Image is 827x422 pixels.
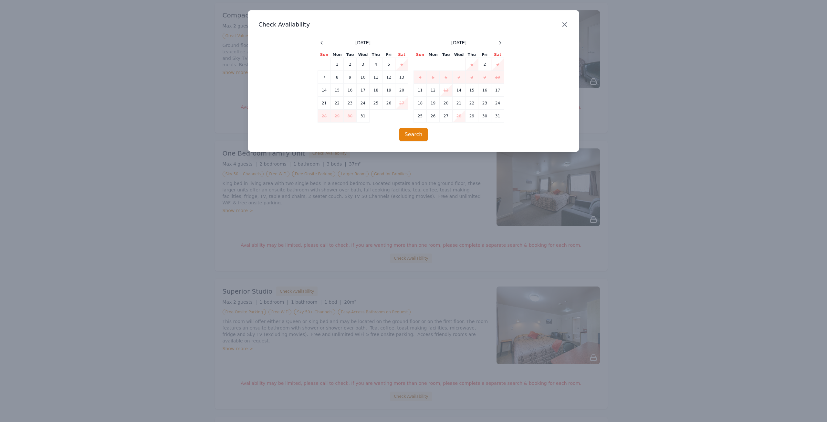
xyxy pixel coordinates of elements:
[427,97,440,110] td: 19
[427,110,440,123] td: 26
[355,39,371,46] span: [DATE]
[466,84,478,97] td: 15
[440,110,453,123] td: 27
[453,71,466,84] td: 7
[414,97,427,110] td: 18
[331,97,344,110] td: 22
[427,71,440,84] td: 5
[491,84,504,97] td: 17
[382,71,395,84] td: 12
[344,71,357,84] td: 9
[344,58,357,71] td: 2
[466,58,478,71] td: 1
[478,84,491,97] td: 16
[440,97,453,110] td: 20
[370,58,382,71] td: 4
[331,110,344,123] td: 29
[491,97,504,110] td: 24
[440,71,453,84] td: 6
[370,71,382,84] td: 11
[478,97,491,110] td: 23
[414,52,427,58] th: Sun
[491,52,504,58] th: Sat
[370,84,382,97] td: 18
[440,84,453,97] td: 13
[414,110,427,123] td: 25
[370,52,382,58] th: Thu
[331,58,344,71] td: 1
[331,84,344,97] td: 15
[318,84,331,97] td: 14
[427,84,440,97] td: 12
[466,52,478,58] th: Thu
[478,52,491,58] th: Fri
[331,71,344,84] td: 8
[453,52,466,58] th: Wed
[318,110,331,123] td: 28
[414,71,427,84] td: 4
[453,110,466,123] td: 28
[427,52,440,58] th: Mon
[357,52,370,58] th: Wed
[491,110,504,123] td: 31
[399,128,428,141] button: Search
[395,52,408,58] th: Sat
[344,52,357,58] th: Tue
[440,52,453,58] th: Tue
[331,52,344,58] th: Mon
[318,52,331,58] th: Sun
[318,97,331,110] td: 21
[382,84,395,97] td: 19
[491,71,504,84] td: 10
[382,97,395,110] td: 26
[466,110,478,123] td: 29
[466,71,478,84] td: 8
[451,39,466,46] span: [DATE]
[258,21,569,28] h3: Check Availability
[453,97,466,110] td: 21
[395,97,408,110] td: 27
[357,58,370,71] td: 3
[344,84,357,97] td: 16
[357,71,370,84] td: 10
[478,110,491,123] td: 30
[478,58,491,71] td: 2
[357,110,370,123] td: 31
[357,84,370,97] td: 17
[395,58,408,71] td: 6
[414,84,427,97] td: 11
[395,84,408,97] td: 20
[466,97,478,110] td: 22
[370,97,382,110] td: 25
[453,84,466,97] td: 14
[344,97,357,110] td: 23
[491,58,504,71] td: 3
[344,110,357,123] td: 30
[382,58,395,71] td: 5
[382,52,395,58] th: Fri
[357,97,370,110] td: 24
[478,71,491,84] td: 9
[318,71,331,84] td: 7
[395,71,408,84] td: 13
